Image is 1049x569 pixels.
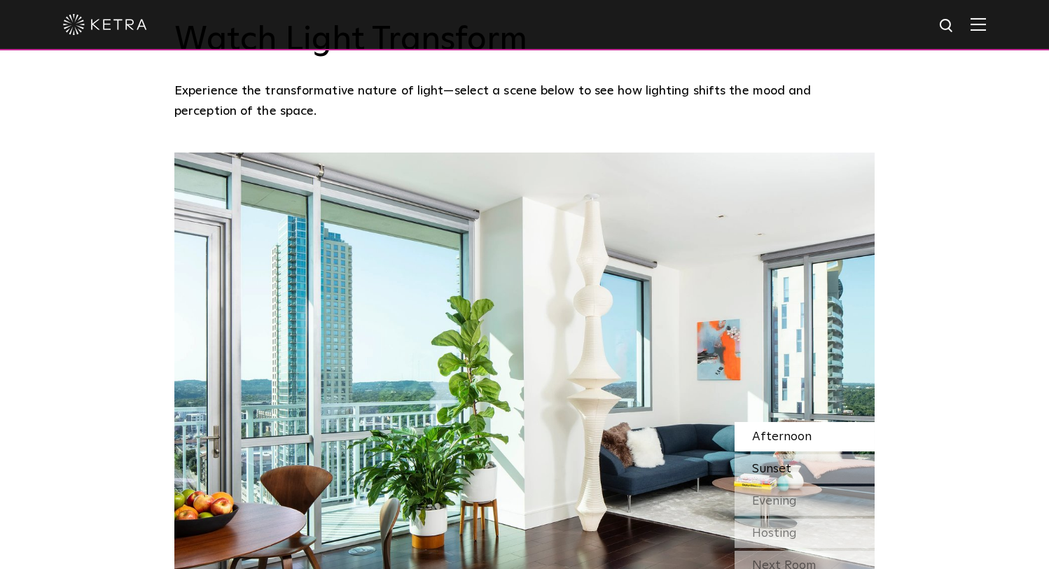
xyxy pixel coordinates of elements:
img: Hamburger%20Nav.svg [971,17,986,31]
span: Hosting [752,527,797,540]
span: Afternoon [752,430,812,443]
span: Evening [752,495,797,507]
p: Experience the transformative nature of light—select a scene below to see how lighting shifts the... [174,81,868,121]
img: ketra-logo-2019-white [63,14,147,35]
span: Sunset [752,463,791,475]
img: search icon [938,17,956,35]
